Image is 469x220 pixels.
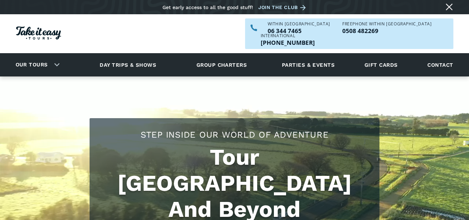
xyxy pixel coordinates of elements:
[268,28,330,34] p: 06 344 7465
[261,34,315,38] div: International
[7,55,65,74] div: Our tours
[162,5,253,10] div: Get early access to all the good stuff!
[342,28,432,34] a: Call us freephone within NZ on 0508482269
[261,40,315,46] p: [PHONE_NUMBER]
[268,22,330,26] div: WITHIN [GEOGRAPHIC_DATA]
[342,28,432,34] p: 0508 482269
[16,23,61,45] a: Homepage
[188,55,256,74] a: Group charters
[278,55,338,74] a: Parties & events
[444,1,455,13] a: Close message
[10,57,53,73] a: Our tours
[342,22,432,26] div: Freephone WITHIN [GEOGRAPHIC_DATA]
[424,55,457,74] a: Contact
[97,129,372,141] h2: Step Inside Our World Of Adventure
[16,26,61,40] img: Take it easy Tours logo
[268,28,330,34] a: Call us within NZ on 063447465
[91,55,165,74] a: Day trips & shows
[258,3,308,12] a: Join the club
[361,55,401,74] a: Gift cards
[261,40,315,46] a: Call us outside of NZ on +6463447465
